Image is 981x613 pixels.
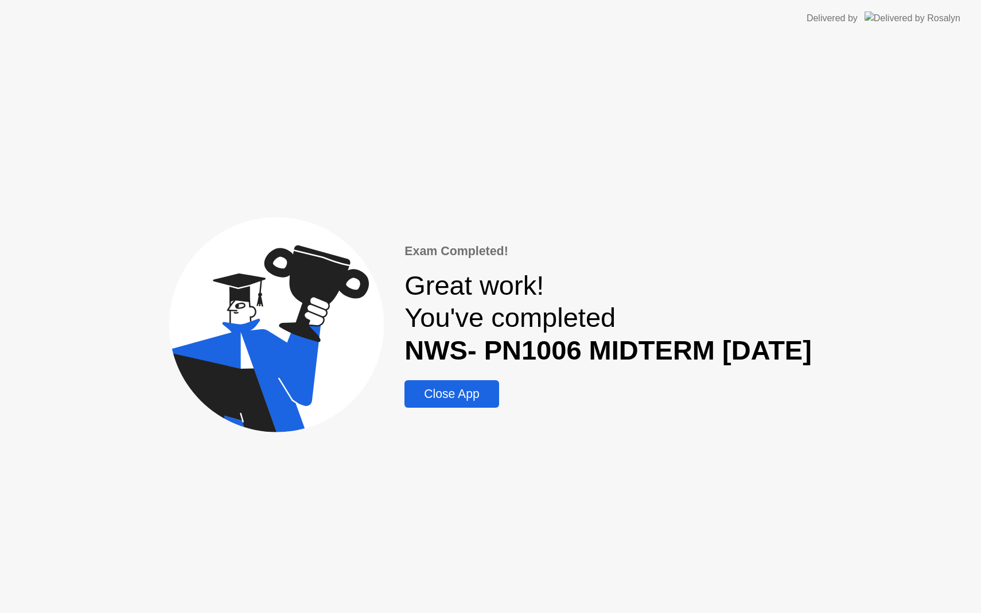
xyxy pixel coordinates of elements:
[404,242,812,260] div: Exam Completed!
[404,270,812,366] div: Great work! You've completed
[865,11,960,25] img: Delivered by Rosalyn
[404,380,499,408] button: Close App
[404,335,812,365] b: NWS- PN1006 MIDTERM [DATE]
[408,387,495,401] div: Close App
[807,11,858,25] div: Delivered by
